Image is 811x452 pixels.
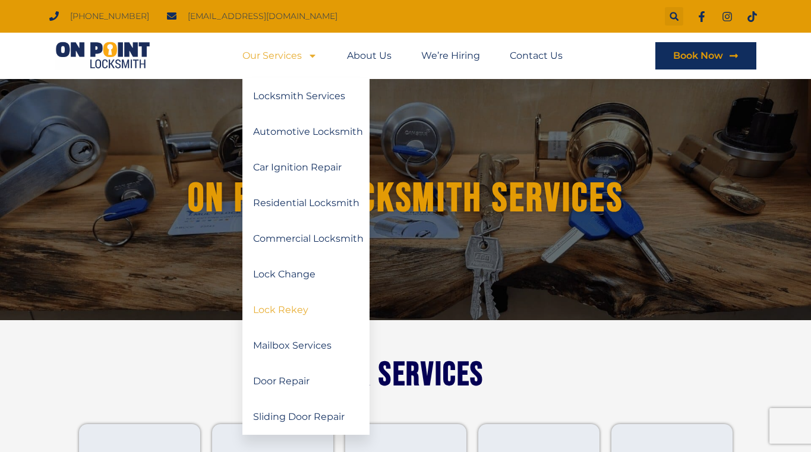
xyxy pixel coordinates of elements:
[242,78,370,114] a: Locksmith Services
[655,42,756,69] a: Book Now
[242,185,370,221] a: Residential Locksmith
[242,42,317,69] a: Our Services
[242,399,370,435] a: Sliding Door Repair
[510,42,563,69] a: Contact Us
[242,150,370,185] a: Car Ignition Repair
[421,42,480,69] a: We’re Hiring
[242,292,370,328] a: Lock Rekey
[185,8,337,24] span: [EMAIL_ADDRESS][DOMAIN_NAME]
[242,114,370,150] a: Automotive Locksmith
[67,8,149,24] span: [PHONE_NUMBER]
[242,221,370,257] a: Commercial Locksmith
[242,42,563,69] nav: Menu
[242,257,370,292] a: Lock Change
[242,328,370,364] a: Mailbox Services
[347,42,392,69] a: About Us
[665,7,683,26] div: Search
[673,51,723,61] span: Book Now
[242,364,370,399] a: Door Repair
[86,176,726,221] h1: On Point Locksmith Services
[73,362,739,388] h2: Our Services
[242,78,370,435] ul: Our Services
